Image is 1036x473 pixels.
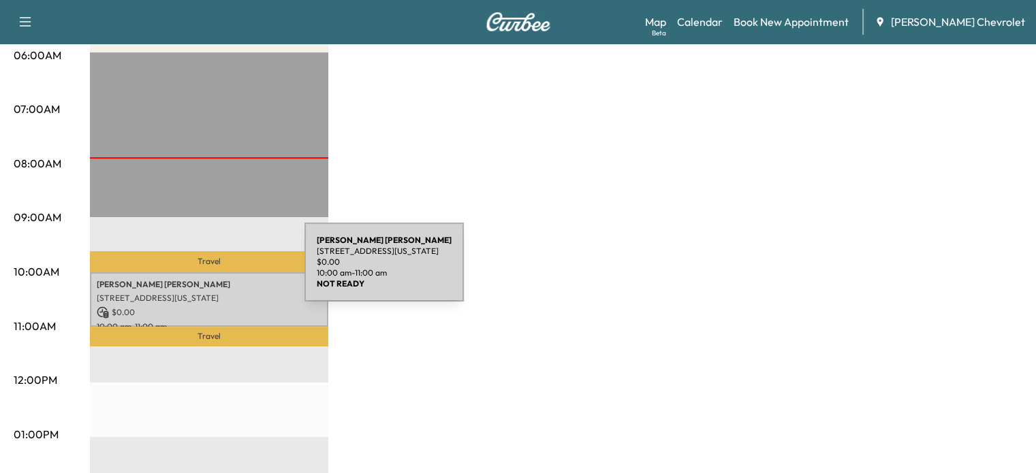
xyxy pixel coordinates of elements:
p: 12:00PM [14,372,57,388]
a: Book New Appointment [734,14,849,30]
div: Beta [652,28,666,38]
p: [STREET_ADDRESS][US_STATE] [97,293,321,304]
p: 10:00AM [14,263,59,280]
p: 10:00 am - 11:00 am [97,321,321,332]
p: 09:00AM [14,209,61,225]
p: 06:00AM [14,47,61,63]
img: Curbee Logo [486,12,551,31]
p: 08:00AM [14,155,61,172]
p: 10:00 am - 11:00 am [317,267,452,278]
p: Travel [90,327,328,346]
p: 11:00AM [14,318,56,334]
p: Travel [90,251,328,272]
a: MapBeta [645,14,666,30]
p: [PERSON_NAME] [PERSON_NAME] [97,279,321,290]
p: [STREET_ADDRESS][US_STATE] [317,246,452,257]
b: [PERSON_NAME] [PERSON_NAME] [317,235,452,245]
b: NOT READY [317,278,364,289]
p: $ 0.00 [317,257,452,267]
p: $ 0.00 [97,306,321,319]
p: 07:00AM [14,101,60,117]
span: [PERSON_NAME] Chevrolet [891,14,1025,30]
a: Calendar [677,14,723,30]
p: 01:00PM [14,426,59,442]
